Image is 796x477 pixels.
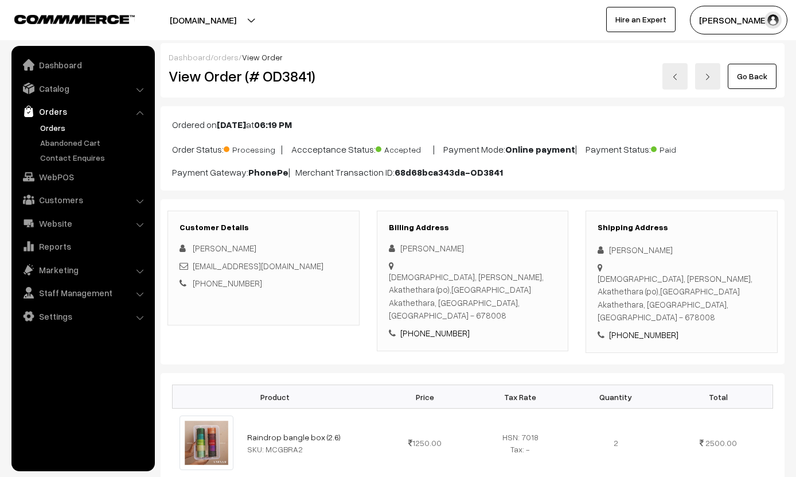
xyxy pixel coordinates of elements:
[130,6,276,34] button: [DOMAIN_NAME]
[704,73,711,80] img: right-arrow.png
[389,270,557,322] div: [DEMOGRAPHIC_DATA], [PERSON_NAME], Akathethara (po),[GEOGRAPHIC_DATA] Akathethara, [GEOGRAPHIC_DA...
[37,122,151,134] a: Orders
[14,189,151,210] a: Customers
[389,242,557,255] div: [PERSON_NAME]
[598,243,766,257] div: [PERSON_NAME]
[14,259,151,280] a: Marketing
[242,52,283,62] span: View Order
[690,6,787,34] button: [PERSON_NAME]
[606,7,676,32] a: Hire an Expert
[400,328,470,338] a: [PHONE_NUMBER]
[217,119,246,130] b: [DATE]
[14,236,151,257] a: Reports
[180,416,234,470] img: 2.6.jpg
[224,141,281,156] span: Processing
[672,73,678,80] img: left-arrow.png
[14,101,151,122] a: Orders
[193,243,256,253] span: [PERSON_NAME]
[14,55,151,75] a: Dashboard
[169,67,360,85] h2: View Order (# OD3841)
[37,137,151,149] a: Abandoned Cart
[172,141,773,156] p: Order Status: | Accceptance Status: | Payment Mode: | Payment Status:
[705,438,737,448] span: 2500.00
[37,152,151,164] a: Contact Enquires
[764,11,782,29] img: user
[193,278,262,288] a: [PHONE_NUMBER]
[473,385,568,409] th: Tax Rate
[609,329,678,340] a: [PHONE_NUMBER]
[248,166,288,178] b: PhonePe
[14,282,151,303] a: Staff Management
[389,223,557,232] h3: Billing Address
[247,443,370,455] div: SKU: MCGBRA2
[14,306,151,327] a: Settings
[213,52,239,62] a: orders
[169,52,210,62] a: Dashboard
[598,272,766,324] div: [DEMOGRAPHIC_DATA], [PERSON_NAME], Akathethara (po),[GEOGRAPHIC_DATA] Akathethara, [GEOGRAPHIC_DA...
[614,438,618,448] span: 2
[169,51,777,63] div: / /
[408,438,442,448] span: 1250.00
[14,11,115,25] a: COMMMERCE
[502,432,539,454] span: HSN: 7018 Tax: -
[14,213,151,234] a: Website
[598,223,766,232] h3: Shipping Address
[728,64,777,89] a: Go Back
[193,261,323,271] a: [EMAIL_ADDRESS][DOMAIN_NAME]
[14,15,135,24] img: COMMMERCE
[173,385,377,409] th: Product
[247,432,341,442] a: Raindrop bangle box (2.6)
[14,78,151,99] a: Catalog
[568,385,664,409] th: Quantity
[664,385,772,409] th: Total
[377,385,473,409] th: Price
[14,166,151,187] a: WebPOS
[651,141,708,156] span: Paid
[172,118,773,131] p: Ordered on at
[254,119,292,130] b: 06:19 PM
[395,166,503,178] b: 68d68bca343da-OD3841
[180,223,348,232] h3: Customer Details
[376,141,433,156] span: Accepted
[172,165,773,179] p: Payment Gateway: | Merchant Transaction ID:
[505,144,575,155] b: Online payment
